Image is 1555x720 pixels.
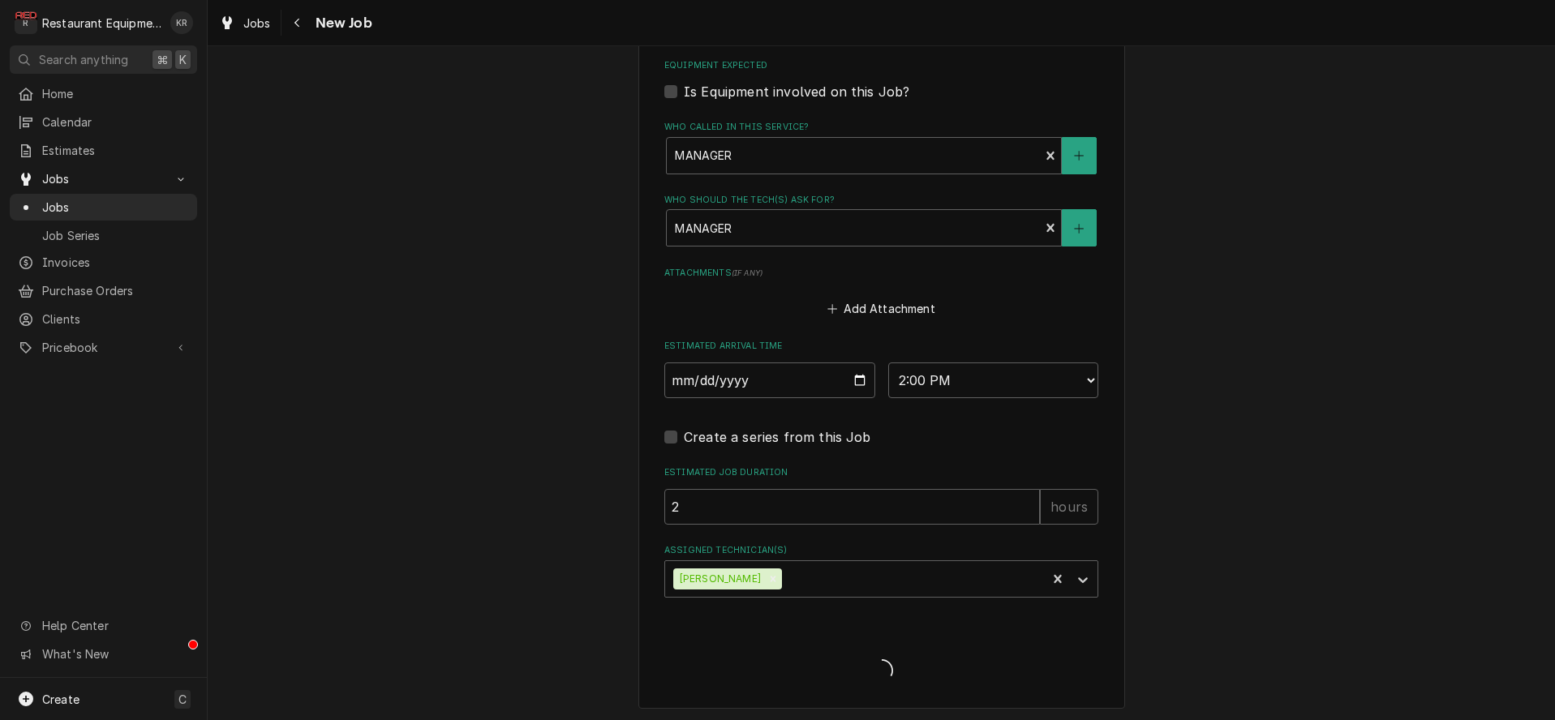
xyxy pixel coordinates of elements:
a: Jobs [213,10,277,36]
span: What's New [42,645,187,662]
span: Loading... [664,654,1098,688]
span: Invoices [42,254,189,271]
div: Who should the tech(s) ask for? [664,194,1098,246]
span: Purchase Orders [42,282,189,299]
label: Is Equipment involved on this Job? [684,82,909,101]
label: Attachments [664,267,1098,280]
input: Date [664,362,875,398]
span: Jobs [42,170,165,187]
a: Go to Help Center [10,612,197,639]
a: Job Series [10,222,197,249]
span: Home [42,85,189,102]
span: C [178,691,187,708]
div: Equipment Expected [664,59,1098,101]
a: Home [10,80,197,107]
label: Who should the tech(s) ask for? [664,194,1098,207]
label: Estimated Arrival Time [664,340,1098,353]
div: R [15,11,37,34]
a: Estimates [10,137,197,164]
span: Clients [42,311,189,328]
div: Estimated Arrival Time [664,340,1098,397]
div: Assigned Technician(s) [664,544,1098,597]
button: Navigate back [285,10,311,36]
button: Create New Contact [1062,137,1096,174]
div: Restaurant Equipment Diagnostics [42,15,161,32]
label: Equipment Expected [664,59,1098,72]
div: Estimated Job Duration [664,466,1098,524]
a: Jobs [10,194,197,221]
button: Add Attachment [825,298,939,320]
label: Estimated Job Duration [664,466,1098,479]
span: Search anything [39,51,128,68]
div: hours [1040,489,1098,525]
span: Estimates [42,142,189,159]
button: Search anything⌘K [10,45,197,74]
span: K [179,51,187,68]
div: KR [170,11,193,34]
span: Help Center [42,617,187,634]
a: Invoices [10,249,197,276]
a: Purchase Orders [10,277,197,304]
label: Assigned Technician(s) [664,544,1098,557]
div: Remove Huston Lewis [764,568,782,589]
a: Go to What's New [10,641,197,667]
a: Go to Jobs [10,165,197,192]
span: Create [42,692,79,706]
svg: Create New Contact [1074,223,1084,234]
svg: Create New Contact [1074,150,1084,161]
span: Pricebook [42,339,165,356]
select: Time Select [888,362,1099,398]
a: Go to Pricebook [10,334,197,361]
label: Who called in this service? [664,121,1098,134]
span: Jobs [42,199,189,216]
a: Calendar [10,109,197,135]
div: Restaurant Equipment Diagnostics's Avatar [15,11,37,34]
span: Calendar [42,114,189,131]
div: Attachments [664,267,1098,320]
span: ⌘ [157,51,168,68]
span: ( if any ) [732,268,762,277]
div: Who called in this service? [664,121,1098,174]
a: Clients [10,306,197,332]
button: Create New Contact [1062,209,1096,246]
div: [PERSON_NAME] [673,568,764,589]
div: Kelli Robinette's Avatar [170,11,193,34]
label: Create a series from this Job [684,427,871,447]
span: New Job [311,12,372,34]
span: Jobs [243,15,271,32]
span: Job Series [42,227,189,244]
